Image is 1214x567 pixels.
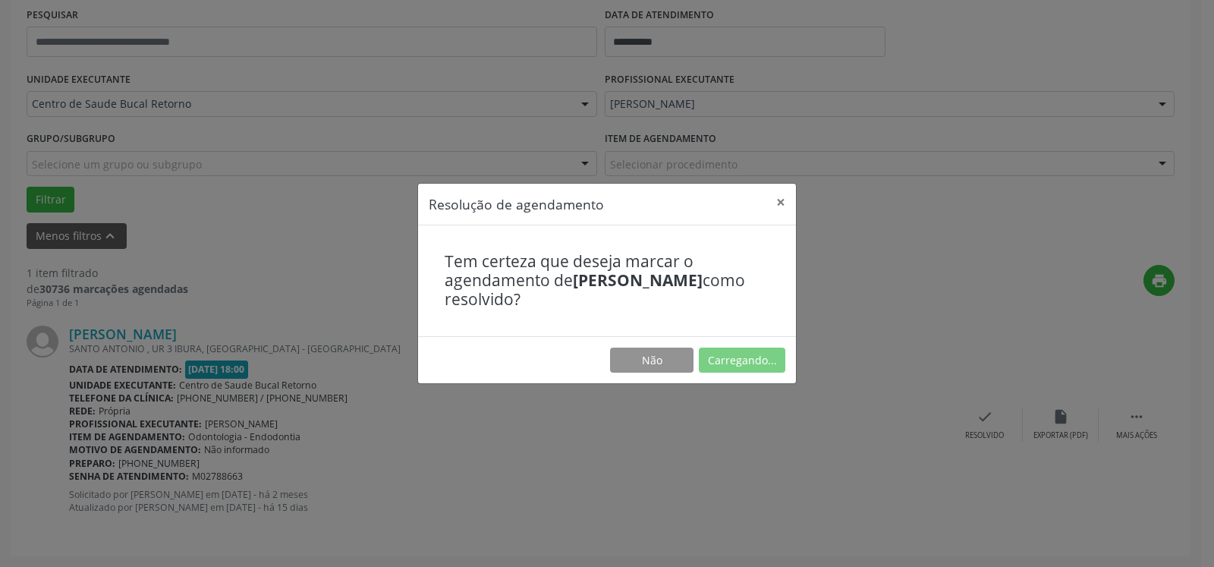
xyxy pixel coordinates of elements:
h5: Resolução de agendamento [429,194,604,214]
button: Close [766,184,796,221]
button: Não [610,348,693,373]
b: [PERSON_NAME] [573,269,703,291]
h4: Tem certeza que deseja marcar o agendamento de como resolvido? [445,252,769,310]
button: Carregando... [699,348,785,373]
